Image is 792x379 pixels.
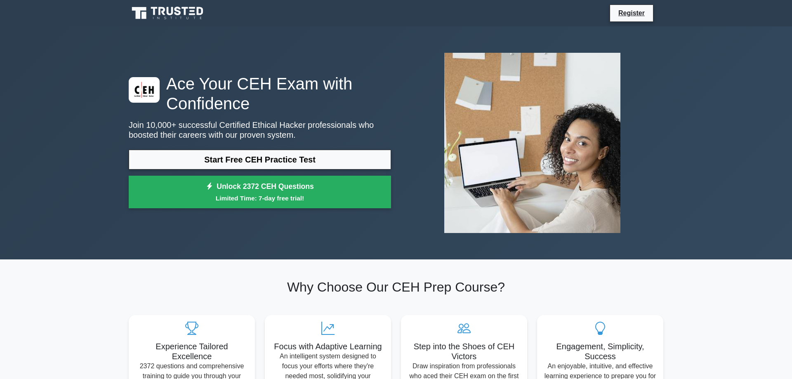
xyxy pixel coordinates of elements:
[139,193,381,203] small: Limited Time: 7-day free trial!
[129,150,391,169] a: Start Free CEH Practice Test
[135,341,248,361] h5: Experience Tailored Excellence
[544,341,657,361] h5: Engagement, Simplicity, Success
[129,120,391,140] p: Join 10,000+ successful Certified Ethical Hacker professionals who boosted their careers with our...
[129,176,391,209] a: Unlock 2372 CEH QuestionsLimited Time: 7-day free trial!
[613,8,650,18] a: Register
[129,74,391,113] h1: Ace Your CEH Exam with Confidence
[129,279,663,295] h2: Why Choose Our CEH Prep Course?
[271,341,384,351] h5: Focus with Adaptive Learning
[408,341,521,361] h5: Step into the Shoes of CEH Victors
